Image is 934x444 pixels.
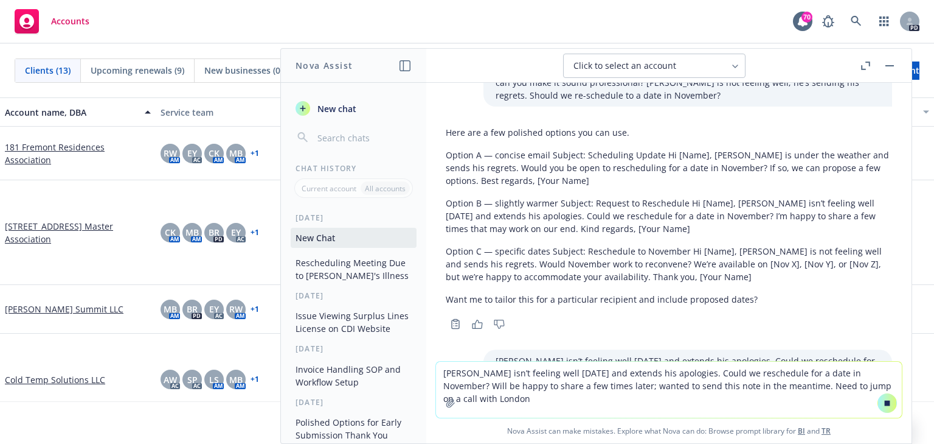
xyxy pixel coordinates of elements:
[431,418,907,443] span: Nova Assist can make mistakes. Explore what Nova can do: Browse prompt library for and
[209,147,220,160] span: CK
[165,226,176,239] span: CK
[315,102,356,115] span: New chat
[291,253,417,286] button: Rescheduling Meeting Due to [PERSON_NAME]'s Illness
[446,197,892,235] p: Option B — slightly warmer Subject: Request to Reschedule Hi [Name], [PERSON_NAME] isn’t feeling ...
[563,54,745,78] button: Click to select an account
[164,373,177,386] span: AW
[801,12,812,23] div: 70
[187,147,197,160] span: EY
[822,426,831,436] a: TR
[161,106,306,119] div: Service team
[187,303,198,315] span: BR
[5,141,151,166] a: 181 Fremont Residences Association
[231,226,241,239] span: EY
[291,359,417,392] button: Invoice Handling SOP and Workflow Setup
[296,59,353,72] h1: Nova Assist
[164,147,177,160] span: RW
[844,9,868,33] a: Search
[281,213,426,223] div: [DATE]
[251,306,259,313] a: + 1
[251,150,259,157] a: + 1
[798,426,805,436] a: BI
[204,64,283,77] span: New businesses (0)
[573,60,676,72] span: Click to select an account
[302,183,356,194] p: Current account
[187,373,198,386] span: SP
[10,4,94,38] a: Accounts
[229,303,243,315] span: RW
[291,306,417,339] button: Issue Viewing Surplus Lines License on CDI Website
[25,64,71,77] span: Clients (13)
[446,245,892,283] p: Option C — specific dates Subject: Reschedule to November Hi [Name], [PERSON_NAME] is not feeling...
[281,163,426,174] div: Chat History
[209,226,220,239] span: BR
[816,9,840,33] a: Report a Bug
[156,97,311,127] button: Service team
[229,373,243,386] span: MB
[281,291,426,301] div: [DATE]
[251,376,259,383] a: + 1
[446,293,892,306] p: Want me to tailor this for a particular recipient and include proposed dates?
[872,9,896,33] a: Switch app
[446,126,892,139] p: Here are a few polished options you can use.
[291,97,417,119] button: New chat
[229,147,243,160] span: MB
[209,303,219,315] span: EY
[185,226,199,239] span: MB
[496,354,880,393] p: [PERSON_NAME] isn’t feeling well [DATE] and extends his apologies. Could we reschedule for a date...
[5,303,123,315] a: [PERSON_NAME] Summit LLC
[91,64,184,77] span: Upcoming renewals (9)
[365,183,406,194] p: All accounts
[5,220,151,245] a: [STREET_ADDRESS] Master Association
[164,303,177,315] span: MB
[281,344,426,354] div: [DATE]
[209,373,219,386] span: LS
[315,129,412,146] input: Search chats
[5,106,137,119] div: Account name, DBA
[496,76,880,102] p: can you make it sound professional? [PERSON_NAME] is not feeling well; he’s sending his regrets. ...
[446,149,892,187] p: Option A — concise email Subject: Scheduling Update Hi [Name], [PERSON_NAME] is under the weather...
[489,315,509,333] button: Thumbs down
[450,319,461,329] svg: Copy to clipboard
[51,16,89,26] span: Accounts
[251,229,259,236] a: + 1
[281,397,426,407] div: [DATE]
[5,373,105,386] a: Cold Temp Solutions LLC
[291,228,417,248] button: New Chat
